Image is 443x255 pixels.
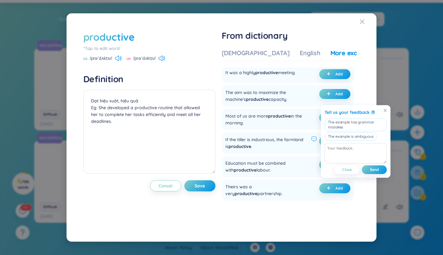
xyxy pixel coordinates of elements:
div: Most of us are more in the morning. [225,113,309,126]
span: Send [370,167,379,172]
span: Close [342,167,352,172]
span: UK [127,56,131,61]
span: productive [268,113,291,119]
span: plus [327,186,333,190]
div: Education must be combined with labour. [225,160,309,173]
h4: Definition [83,74,215,85]
span: US [83,56,87,61]
button: Send [362,165,387,174]
span: productive [255,70,278,75]
button: Close [360,13,376,30]
span: Add [335,186,343,191]
div: Tell us your feedback [325,109,370,116]
div: Theirs was a very partnership. [225,183,309,197]
span: productive [235,191,257,196]
button: Close [335,165,359,174]
span: Cancel [159,183,173,189]
span: Save [195,183,205,189]
span: /prəˈdʌktɪv/ [133,55,156,62]
div: If the tiller is industrious, the farmland is . [225,136,309,150]
div: English [300,49,321,57]
button: plus [319,89,350,99]
span: /prəˈdʌktɪv/ [90,55,112,62]
span: productive [228,144,251,149]
span: productive [246,96,269,102]
div: More examples [330,49,376,57]
span: Add [335,92,343,96]
span: productive [234,167,256,173]
span: Add [335,72,343,77]
button: plus [319,69,350,79]
div: *Tap to edit word [83,45,215,52]
button: plus [319,183,350,193]
div: The aim was to maximize the machine's capacity. [225,89,309,103]
span: plus [327,72,333,76]
div: productive [83,30,135,44]
div: It was a highly meeting. [225,69,296,79]
div: [DEMOGRAPHIC_DATA] [222,49,290,57]
button: The example is ambiguous [325,132,377,141]
span: plus [327,92,333,96]
textarea: Đạt hiệu xuât, hiệu quả Eg: She developed a productive routine that allowed her to complete her t... [83,90,215,173]
button: The example has grammar mistakes [325,118,387,131]
h1: From dictionary [222,30,357,41]
button: ? [371,110,375,114]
